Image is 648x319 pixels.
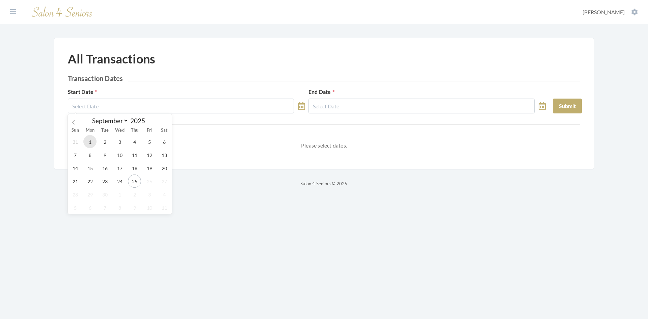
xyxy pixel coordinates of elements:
[128,161,141,175] span: September 18, 2025
[68,74,580,82] h2: Transaction Dates
[69,175,82,188] span: September 21, 2025
[83,135,97,148] span: September 1, 2025
[83,161,97,175] span: September 15, 2025
[128,188,141,201] span: October 2, 2025
[28,4,96,20] img: Salon 4 Seniors
[580,8,640,16] button: [PERSON_NAME]
[158,188,171,201] span: October 4, 2025
[143,175,156,188] span: September 26, 2025
[98,128,112,133] span: Tue
[83,128,98,133] span: Mon
[143,201,156,214] span: October 10, 2025
[113,175,126,188] span: September 24, 2025
[54,180,594,188] p: Salon 4 Seniors © 2025
[158,161,171,175] span: September 20, 2025
[158,175,171,188] span: September 27, 2025
[158,201,171,214] span: October 11, 2025
[83,201,97,214] span: October 6, 2025
[69,188,82,201] span: September 28, 2025
[69,148,82,161] span: September 7, 2025
[83,175,97,188] span: September 22, 2025
[128,175,141,188] span: September 25, 2025
[68,52,155,66] h1: All Transactions
[98,148,111,161] span: September 9, 2025
[143,188,156,201] span: October 3, 2025
[98,188,111,201] span: September 30, 2025
[553,99,582,113] button: Submit
[112,128,127,133] span: Wed
[128,201,141,214] span: October 9, 2025
[583,9,625,15] span: [PERSON_NAME]
[143,161,156,175] span: September 19, 2025
[113,161,126,175] span: September 17, 2025
[113,135,126,148] span: September 3, 2025
[69,201,82,214] span: October 5, 2025
[98,175,111,188] span: September 23, 2025
[98,201,111,214] span: October 7, 2025
[68,99,294,113] input: Select Date
[83,188,97,201] span: September 29, 2025
[129,117,151,125] input: Year
[308,88,334,96] label: End Date
[113,201,126,214] span: October 8, 2025
[128,135,141,148] span: September 4, 2025
[113,188,126,201] span: October 1, 2025
[83,148,97,161] span: September 8, 2025
[69,135,82,148] span: August 31, 2025
[157,128,172,133] span: Sat
[68,128,83,133] span: Sun
[539,99,546,113] a: toggle
[98,135,111,148] span: September 2, 2025
[158,148,171,161] span: September 13, 2025
[143,135,156,148] span: September 5, 2025
[68,88,97,96] label: Start Date
[142,128,157,133] span: Fri
[143,148,156,161] span: September 12, 2025
[127,128,142,133] span: Thu
[69,161,82,175] span: September 14, 2025
[158,135,171,148] span: September 6, 2025
[128,148,141,161] span: September 11, 2025
[298,99,305,113] a: toggle
[98,161,111,175] span: September 16, 2025
[308,99,535,113] input: Select Date
[89,116,129,125] select: Month
[68,141,580,150] p: Please select dates.
[113,148,126,161] span: September 10, 2025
